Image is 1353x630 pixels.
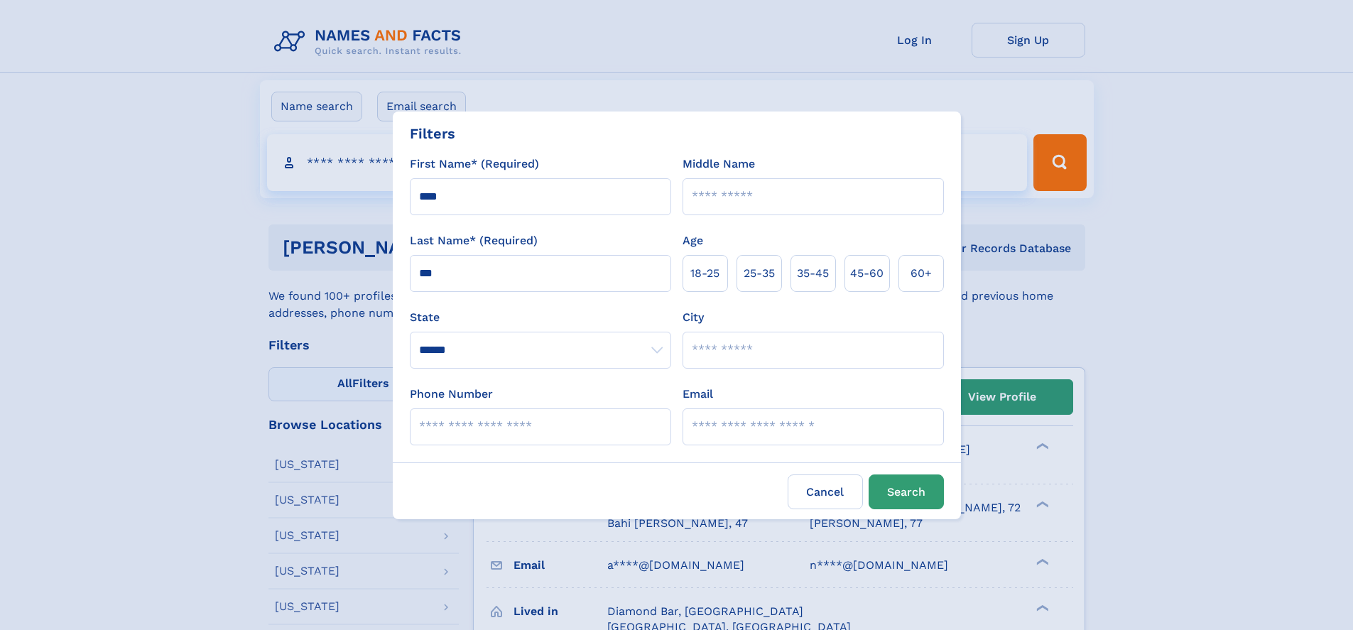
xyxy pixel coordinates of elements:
[797,265,829,282] span: 35‑45
[410,156,539,173] label: First Name* (Required)
[690,265,719,282] span: 18‑25
[788,474,863,509] label: Cancel
[410,123,455,144] div: Filters
[869,474,944,509] button: Search
[683,309,704,326] label: City
[683,386,713,403] label: Email
[683,232,703,249] label: Age
[911,265,932,282] span: 60+
[744,265,775,282] span: 25‑35
[410,232,538,249] label: Last Name* (Required)
[410,386,493,403] label: Phone Number
[683,156,755,173] label: Middle Name
[410,309,671,326] label: State
[850,265,884,282] span: 45‑60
